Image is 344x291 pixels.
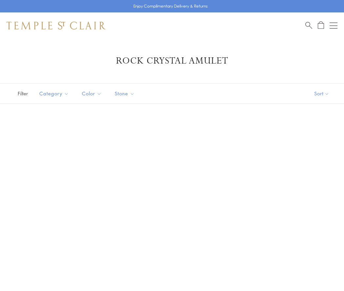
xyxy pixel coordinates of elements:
[110,86,140,101] button: Stone
[133,3,208,10] p: Enjoy Complimentary Delivery & Returns
[36,89,74,98] span: Category
[34,86,74,101] button: Category
[16,55,328,67] h1: Rock Crystal Amulet
[111,89,140,98] span: Stone
[318,21,324,29] a: Open Shopping Bag
[330,22,337,29] button: Open navigation
[299,84,344,104] button: Show sort by
[79,89,106,98] span: Color
[7,22,105,29] img: Temple St. Clair
[305,21,312,29] a: Search
[77,86,106,101] button: Color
